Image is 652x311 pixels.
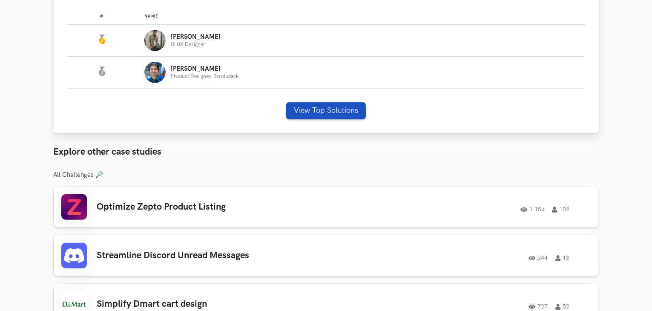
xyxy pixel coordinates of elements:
[286,102,366,119] button: View Top Solutions
[171,34,221,40] p: [PERSON_NAME]
[54,4,599,133] div: Leaderboard & Top Solutions
[67,7,585,89] table: Leaderboard
[144,14,158,19] span: Name
[171,74,238,79] p: Product Designer, Scrollstack
[171,42,221,47] p: UI UX Designer
[521,207,545,213] span: 1.15k
[97,250,339,261] h3: Streamline Discord Unread Messages
[97,202,339,213] h3: Optimize Zepto Product Listing
[54,235,599,276] a: Streamline Discord Unread Messages24413
[54,187,599,227] a: Optimize Zepto Product Listing1.15k102
[556,304,570,310] span: 52
[144,62,166,83] img: Profile photo
[100,14,103,19] span: #
[97,66,107,77] img: Silver Medal
[97,299,339,310] h3: Simplify Dmart cart design
[529,255,548,261] span: 244
[54,147,599,158] h3: Explore other case studies
[144,30,166,51] img: Profile photo
[552,207,570,213] span: 102
[97,35,107,45] img: Gold Medal
[54,171,599,179] h3: All Challenges 🔎
[529,304,548,310] span: 727
[556,255,570,261] span: 13
[171,66,238,72] p: [PERSON_NAME]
